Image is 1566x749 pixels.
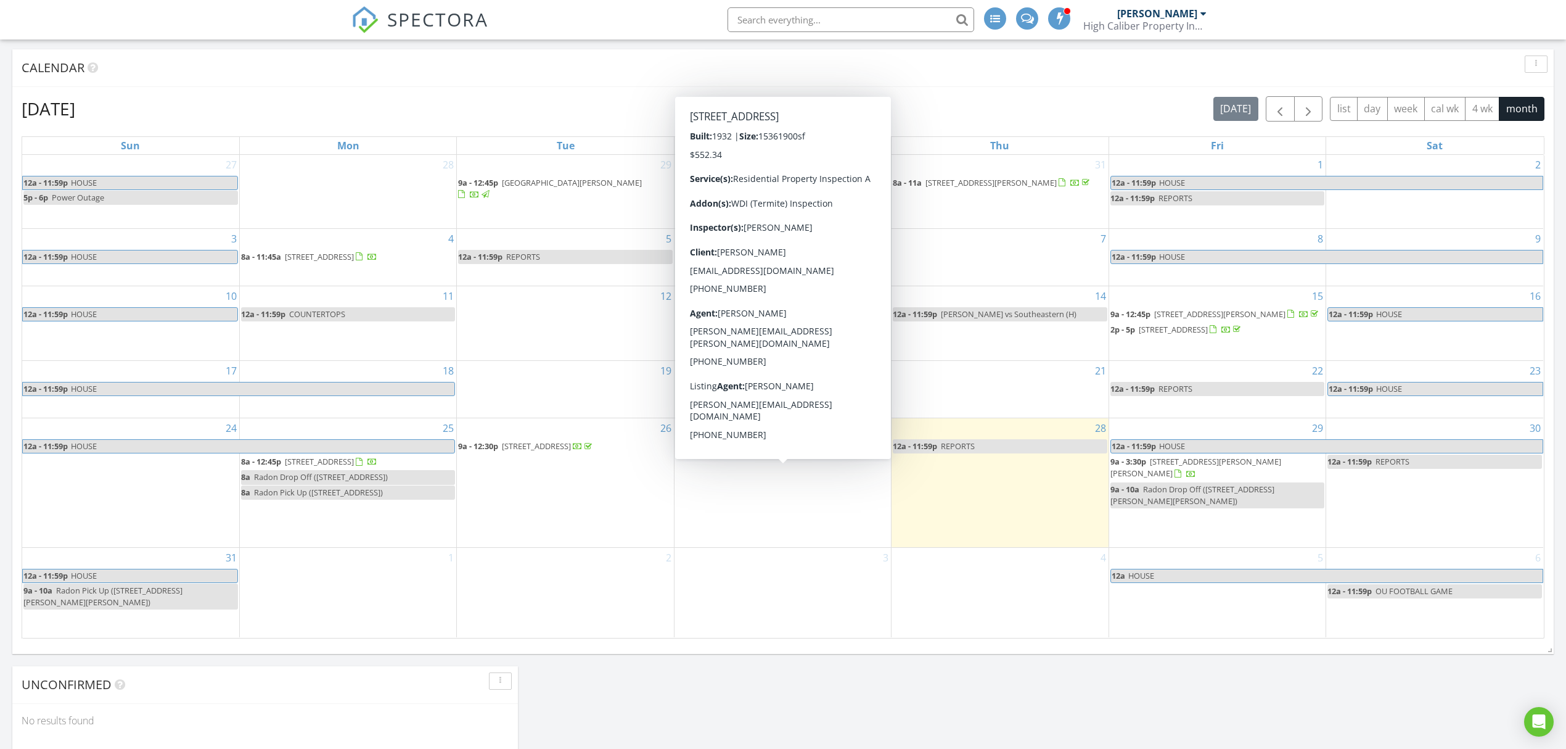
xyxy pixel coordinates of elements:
a: Go to August 29, 2025 [1310,418,1326,438]
button: cal wk [1424,97,1466,121]
span: 12a - 11:59p [1110,192,1155,204]
span: Radon Drop Off ([STREET_ADDRESS]) [254,471,388,482]
span: 12a - 11:59p [893,308,937,320]
span: 12a - 11:59p [1328,308,1374,321]
a: Go to July 31, 2025 [1093,155,1109,175]
a: Go to August 22, 2025 [1310,361,1326,381]
td: Go to August 12, 2025 [457,286,674,361]
button: list [1330,97,1358,121]
td: Go to August 21, 2025 [892,361,1109,418]
a: 8a - 11:45a [STREET_ADDRESS] [241,251,377,262]
a: Go to August 13, 2025 [875,286,891,306]
a: Go to July 29, 2025 [658,155,674,175]
span: REPORTS [1158,383,1192,394]
span: [STREET_ADDRESS] [285,456,354,467]
span: 12a - 11:59p [23,250,68,263]
a: Go to August 6, 2025 [880,229,891,249]
a: 9a - 3:30p [STREET_ADDRESS][PERSON_NAME][PERSON_NAME] [1110,456,1281,479]
td: Go to July 30, 2025 [674,155,891,228]
span: [STREET_ADDRESS] [285,251,354,262]
a: Go to August 9, 2025 [1533,229,1543,249]
a: 2p - 5p [STREET_ADDRESS] [1110,324,1243,335]
td: Go to August 9, 2025 [1326,228,1543,286]
a: 9a - 12:30p [STREET_ADDRESS] [458,441,594,452]
td: Go to August 23, 2025 [1326,361,1543,418]
a: Sunday [118,137,142,154]
td: Go to August 1, 2025 [1109,155,1326,228]
span: [STREET_ADDRESS][PERSON_NAME] [925,177,1057,188]
a: Tuesday [554,137,577,154]
span: REPORTS [506,251,540,262]
td: Go to August 22, 2025 [1109,361,1326,418]
button: 4 wk [1465,97,1499,121]
span: Power Outage [52,192,104,203]
a: 9a - 3:30p [STREET_ADDRESS][PERSON_NAME][PERSON_NAME] [1110,455,1324,481]
span: 8a - 11:45a [241,251,281,262]
a: Go to August 7, 2025 [1098,229,1109,249]
span: HOUSE [1376,383,1402,394]
span: HOUSE [1159,251,1185,262]
span: 9a - 12:45p [676,441,716,452]
a: 9a - 12p [STREET_ADDRESS][PERSON_NAME] [676,308,875,320]
a: Go to August 24, 2025 [223,418,239,438]
a: Go to August 12, 2025 [658,286,674,306]
a: Go to August 16, 2025 [1527,286,1543,306]
span: 12a - 11:59p [241,308,285,320]
span: Calendar [22,59,84,76]
a: Go to August 31, 2025 [223,548,239,568]
a: Go to August 5, 2025 [663,229,674,249]
span: 9a - 10a [23,585,52,596]
span: HOUSE [1376,308,1402,320]
span: 8a - 12:45p [241,456,281,467]
td: Go to August 27, 2025 [674,418,891,548]
a: Go to August 15, 2025 [1310,286,1326,306]
a: Saturday [1424,137,1445,154]
a: Go to August 17, 2025 [223,361,239,381]
td: Go to August 5, 2025 [457,228,674,286]
a: 8a - 12:45p [STREET_ADDRESS] [241,456,377,467]
span: 9a - 12p [676,308,705,320]
button: Next month [1294,96,1323,122]
a: 9a - 12:45p [STREET_ADDRESS][PERSON_NAME] [1110,308,1321,320]
span: 12a - 11:59p [1110,383,1155,394]
span: 8a - 11a [893,177,922,188]
a: Go to August 18, 2025 [440,361,456,381]
span: 9a - 10a [1110,484,1139,495]
a: 8a - 11a [STREET_ADDRESS][PERSON_NAME] [893,177,1092,188]
a: Go to August 19, 2025 [658,361,674,381]
span: 12a - 11:59p [1111,176,1157,189]
span: 12a - 11:59p [1111,250,1157,263]
span: REPORTS [941,441,975,452]
span: 12a [1111,569,1126,582]
span: COUNTERTOPS [289,308,345,320]
span: 12a - 11:59p [1327,456,1372,467]
a: Go to August 3, 2025 [229,229,239,249]
a: Friday [1208,137,1226,154]
span: HOUSE [71,177,97,188]
span: 12a - 11:59p [1111,440,1157,453]
td: Go to August 30, 2025 [1326,418,1543,548]
span: [GEOGRAPHIC_DATA][PERSON_NAME] [502,177,642,188]
button: [DATE] [1213,97,1258,121]
td: Go to August 6, 2025 [674,228,891,286]
td: Go to September 3, 2025 [674,547,891,637]
span: 9a - 12:45p [458,177,498,188]
span: 12a - 11:59p [893,441,937,452]
span: 12a - 11:59p [23,308,68,321]
a: Go to July 30, 2025 [875,155,891,175]
td: Go to August 19, 2025 [457,361,674,418]
div: [PERSON_NAME] [1117,7,1197,20]
span: Radon Pick Up ([STREET_ADDRESS][PERSON_NAME][PERSON_NAME]) [23,585,182,608]
span: 12a - 11:59p [23,176,68,189]
td: Go to August 13, 2025 [674,286,891,361]
td: Go to August 2, 2025 [1326,155,1543,228]
span: HOUSE [1128,570,1154,581]
td: Go to August 20, 2025 [674,361,891,418]
a: 9a - 12:30p [STREET_ADDRESS] [458,439,672,454]
button: month [1499,97,1544,121]
a: Go to August 10, 2025 [223,286,239,306]
a: Go to August 4, 2025 [446,229,456,249]
td: Go to August 24, 2025 [22,418,239,548]
a: Go to August 14, 2025 [1093,286,1109,306]
a: 8a - 11:45a [STREET_ADDRESS] [241,250,455,265]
